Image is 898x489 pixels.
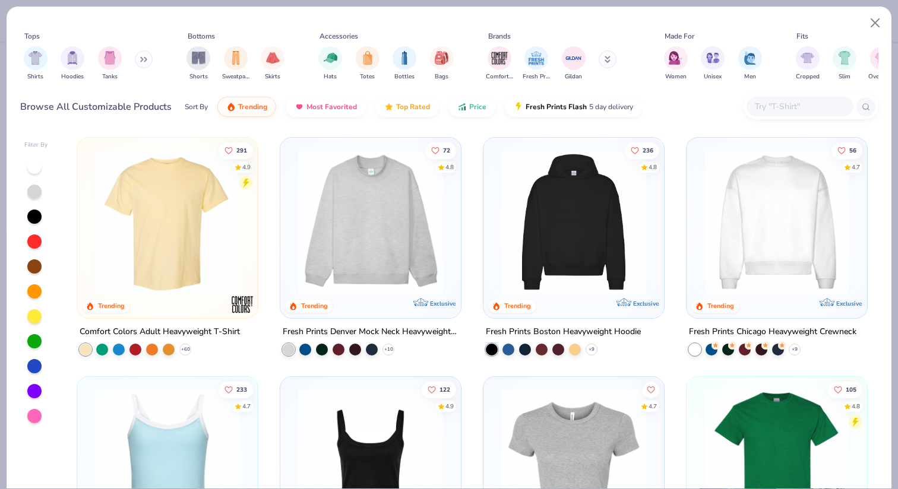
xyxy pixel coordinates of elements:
[430,300,456,307] span: Exclusive
[320,31,358,42] div: Accessories
[868,46,895,81] div: filter for Oversized
[265,72,280,81] span: Skirts
[393,46,416,81] div: filter for Bottles
[495,150,652,294] img: 91acfc32-fd48-4d6b-bdad-a4c1a30ac3fc
[186,46,210,81] div: filter for Shorts
[356,46,380,81] button: filter button
[852,163,860,172] div: 4.7
[61,46,84,81] div: filter for Hoodies
[283,325,459,339] div: Fresh Prints Denver Mock Neck Heavyweight Sweatshirt
[796,46,820,81] div: filter for Cropped
[665,31,694,42] div: Made For
[698,150,855,294] img: 1358499d-a160-429c-9f1e-ad7a3dc244c9
[486,46,513,81] button: filter button
[384,102,394,112] img: TopRated.gif
[443,147,450,153] span: 72
[526,102,587,112] span: Fresh Prints Flash
[238,102,267,112] span: Trending
[831,142,862,158] button: Like
[523,46,550,81] div: filter for Fresh Prints
[102,72,118,81] span: Tanks
[625,142,659,158] button: Like
[360,72,375,81] span: Totes
[266,51,280,65] img: Skirts Image
[292,150,449,294] img: f5d85501-0dbb-4ee4-b115-c08fa3845d83
[306,102,357,112] span: Most Favorited
[217,97,276,117] button: Trending
[230,293,254,316] img: Comfort Colors logo
[435,72,448,81] span: Bags
[839,72,850,81] span: Slim
[27,72,43,81] span: Shirts
[356,46,380,81] div: filter for Totes
[89,150,246,294] img: 029b8af0-80e6-406f-9fdc-fdf898547912
[649,163,657,172] div: 4.8
[449,150,606,294] img: a90f7c54-8796-4cb2-9d6e-4e9644cfe0fe
[222,46,249,81] div: filter for Sweatpants
[649,402,657,411] div: 4.7
[24,46,48,81] div: filter for Shirts
[324,72,337,81] span: Hats
[396,102,430,112] span: Top Rated
[375,97,439,117] button: Top Rated
[738,46,762,81] button: filter button
[754,100,845,113] input: Try "T-Shirt"
[24,31,40,42] div: Tops
[394,72,415,81] span: Bottles
[318,46,342,81] div: filter for Hats
[801,51,814,65] img: Cropped Image
[486,72,513,81] span: Comfort Colors
[29,51,42,65] img: Shirts Image
[744,72,756,81] span: Men
[448,97,495,117] button: Price
[796,31,808,42] div: Fits
[237,147,248,153] span: 291
[219,381,254,398] button: Like
[846,386,856,392] span: 105
[833,46,856,81] div: filter for Slim
[61,46,84,81] button: filter button
[505,97,642,117] button: Fresh Prints Flash5 day delivery
[514,102,523,112] img: flash.gif
[98,46,122,81] div: filter for Tanks
[669,51,682,65] img: Women Image
[875,51,888,65] img: Oversized Image
[589,100,633,114] span: 5 day delivery
[701,46,725,81] button: filter button
[229,51,242,65] img: Sweatpants Image
[665,72,687,81] span: Women
[393,46,416,81] button: filter button
[398,51,411,65] img: Bottles Image
[425,142,456,158] button: Like
[565,72,582,81] span: Gildan
[219,142,254,158] button: Like
[445,163,454,172] div: 4.8
[66,51,79,65] img: Hoodies Image
[422,381,456,398] button: Like
[701,46,725,81] div: filter for Unisex
[796,72,820,81] span: Cropped
[98,46,122,81] button: filter button
[24,141,48,150] div: Filter By
[324,51,337,65] img: Hats Image
[828,381,862,398] button: Like
[796,46,820,81] button: filter button
[430,46,454,81] div: filter for Bags
[689,325,856,339] div: Fresh Prints Chicago Heavyweight Crewneck
[295,102,304,112] img: most_fav.gif
[523,72,550,81] span: Fresh Prints
[868,72,895,81] span: Oversized
[744,51,757,65] img: Men Image
[185,101,208,112] div: Sort By
[318,46,342,81] button: filter button
[652,150,808,294] img: d4a37e75-5f2b-4aef-9a6e-23330c63bbc0
[527,49,545,67] img: Fresh Prints Image
[565,49,583,67] img: Gildan Image
[562,46,586,81] div: filter for Gildan
[792,346,798,353] span: + 9
[189,72,208,81] span: Shorts
[80,325,240,339] div: Comfort Colors Adult Heavyweight T-Shirt
[633,300,659,307] span: Exclusive
[706,51,720,65] img: Unisex Image
[439,386,450,392] span: 122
